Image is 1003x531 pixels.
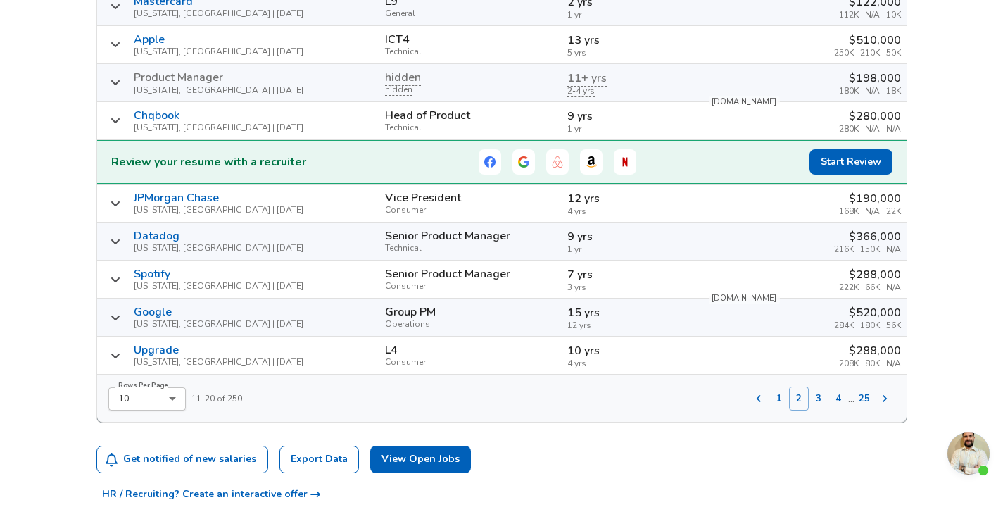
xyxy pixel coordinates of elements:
[619,156,631,168] img: Netflix
[385,192,461,204] p: Vice President
[134,344,179,356] a: Upgrade
[385,109,470,122] p: Head of Product
[134,109,179,122] a: Chqbook
[839,266,901,283] p: $288,000
[839,342,901,359] p: $288,000
[97,140,907,185] a: Review your resume with a recruiterFacebookGoogleAirbnbAmazonNetflixStart Review
[809,387,828,411] button: 3
[385,70,421,86] span: level for this data point is hidden until there are more submissions. Submit your salary anonymou...
[134,268,170,280] a: Spotify
[134,282,303,291] span: [US_STATE], [GEOGRAPHIC_DATA] | [DATE]
[821,154,881,171] span: Start Review
[134,206,303,215] span: [US_STATE], [GEOGRAPHIC_DATA] | [DATE]
[134,230,179,242] a: Datadog
[279,446,359,473] a: Export Data
[567,70,607,87] span: years at company for this data point is hidden until there are more submissions. Submit your sala...
[134,192,219,204] a: JPMorgan Chase
[385,84,412,96] span: focus tag for this data point is hidden until there are more submissions. Submit your salary anon...
[567,207,696,216] span: 4 yrs
[118,381,168,389] label: Rows Per Page
[839,359,901,368] span: 208K | 80K | N/A
[567,49,696,58] span: 5 yrs
[385,358,556,367] span: Consumer
[567,283,696,292] span: 3 yrs
[567,11,696,20] span: 1 yr
[834,32,901,49] p: $510,000
[567,342,696,359] p: 10 yrs
[586,156,597,168] img: Amazon
[567,266,696,283] p: 7 yrs
[567,85,595,97] span: years of experience for this data point is hidden until there are more submissions. Submit your s...
[385,282,556,291] span: Consumer
[134,47,303,56] span: [US_STATE], [GEOGRAPHIC_DATA] | [DATE]
[134,86,303,95] span: [US_STATE], [GEOGRAPHIC_DATA] | [DATE]
[839,190,901,207] p: $190,000
[567,228,696,245] p: 9 yrs
[839,283,901,292] span: 222K | 66K | N/A
[552,156,563,168] img: Airbnb
[134,33,165,46] a: Apple
[834,304,901,321] p: $520,000
[567,108,696,125] p: 9 yrs
[567,32,696,49] p: 13 yrs
[134,70,223,85] span: Product Manager
[370,446,471,473] a: View Open Jobs
[385,230,510,242] p: Senior Product Manager
[839,207,901,216] span: 168K | N/A | 22K
[839,11,901,20] span: 112K | N/A | 10K
[102,486,320,504] span: HR / Recruiting? Create an interactive offer
[834,245,901,254] span: 216K | 150K | N/A
[385,268,510,280] p: Senior Product Manager
[134,320,303,329] span: [US_STATE], [GEOGRAPHIC_DATA] | [DATE]
[134,306,172,318] a: Google
[134,244,303,253] span: [US_STATE], [GEOGRAPHIC_DATA] | [DATE]
[385,306,436,318] p: Group PM
[839,70,901,87] p: $198,000
[834,228,901,245] p: $366,000
[134,71,223,85] span: company info for this data point is hidden until there are more submissions. Submit your salary a...
[134,358,303,367] span: [US_STATE], [GEOGRAPHIC_DATA] | [DATE]
[385,344,398,356] p: L4
[518,156,529,168] img: Google
[96,482,326,508] button: HR / Recruiting? Create an interactive offer
[789,387,809,411] button: 2
[108,387,186,411] div: 10
[769,387,789,411] button: 1
[567,190,696,207] p: 12 yrs
[484,156,496,168] img: Facebook
[385,47,556,56] span: Technical
[839,87,901,96] span: 180K | N/A | 18K
[134,123,303,132] span: [US_STATE], [GEOGRAPHIC_DATA] | [DATE]
[567,359,696,368] span: 4 yrs
[385,9,556,18] span: General
[385,123,556,132] span: Technical
[809,149,892,175] button: Start Review
[839,108,901,125] p: $280,000
[839,125,901,134] span: 280K | N/A | N/A
[567,245,696,254] span: 1 yr
[834,49,901,58] span: 250K | 210K | 50K
[385,206,556,215] span: Consumer
[567,125,696,134] span: 1 yr
[567,321,696,330] span: 12 yrs
[947,432,990,475] div: Open chat
[848,390,854,407] p: ...
[854,387,874,411] button: 25
[828,387,848,411] button: 4
[567,304,696,321] p: 15 yrs
[834,321,901,330] span: 284K | 180K | 56K
[385,244,556,253] span: Technical
[134,9,303,18] span: [US_STATE], [GEOGRAPHIC_DATA] | [DATE]
[97,446,268,473] button: Get notified of new salaries
[385,320,556,329] span: Operations
[385,33,410,46] p: ICT4
[111,154,306,170] h2: Review your resume with a recruiter
[97,375,242,411] div: 11 - 20 of 250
